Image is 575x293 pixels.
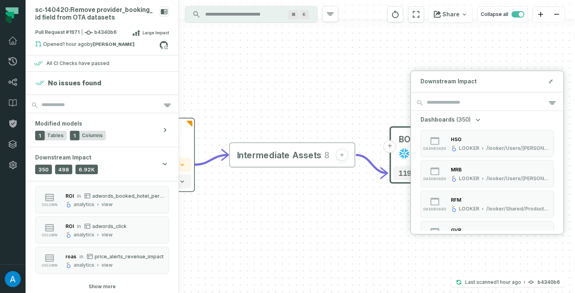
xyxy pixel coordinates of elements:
button: zoom out [549,7,565,22]
h4: No issues found [48,78,101,88]
div: view [101,262,113,268]
span: 1 [35,131,45,140]
span: adwords_booked_hotel_performance [92,193,164,199]
span: Downstream Impact [35,153,91,161]
div: MRB [451,167,462,173]
relative-time: Aug 12, 2025, 12:04 PM EDT [63,41,87,47]
div: /looker/Users/Hua Guo [486,175,549,182]
span: 8 [321,149,330,160]
div: LOOKER [459,145,479,151]
span: Downstream Impact [420,77,477,85]
span: dashboard [423,147,446,151]
span: (350) [456,116,471,124]
button: Downstream Impact3504986.92K [26,147,178,181]
div: analytics [73,232,94,238]
div: LOOKER [459,206,479,212]
div: INTERFACE [138,140,180,151]
span: Pull Request #1971 b4340b6 [35,29,117,37]
button: Dashboards(350) [420,116,482,124]
button: columnroasinprice_alerts_revenue_impactanalyticsview [35,247,169,274]
span: 6.92K [75,165,98,174]
div: view [101,232,113,238]
span: Modified models [35,120,82,128]
span: Columns [82,132,103,139]
span: 498 [55,165,72,174]
span: column [42,264,57,267]
g: Edge from e0efccb1-905a-4d0b-b46d-e485f193b0cf to 02459b7271d0e1ea90d0b191ee51783e [356,155,387,173]
div: ROI [65,223,74,229]
div: Opened by [35,41,159,50]
span: Intermediate Assets [237,149,321,160]
p: Last scanned [465,278,521,286]
button: Collapse all [477,6,528,22]
span: 350 [35,165,52,174]
relative-time: Aug 12, 2025, 12:12 PM EDT [497,279,521,285]
span: Dashboards [420,116,455,124]
span: adwords_click [92,223,127,229]
button: Modified models1Tables1Columns [26,113,178,147]
button: columnROIinadwords_booked_hotel_performanceanalyticsview [35,186,169,213]
div: /looker/Shared/Product Group: Direct / App/Squad: Marketing Automation [486,206,549,212]
button: Share [429,6,472,22]
h4: b4340b6 [537,280,560,285]
span: 1 [70,131,79,140]
span: in [79,254,83,260]
button: dashboardLOOKER/looker/Users/[PERSON_NAME] [420,160,554,187]
span: column [42,203,57,207]
div: RFM [451,197,461,203]
span: dashboard [423,177,446,181]
div: All CI Checks have passed [46,60,109,67]
div: GVR [451,227,461,233]
span: in [77,223,81,229]
span: price_alerts_revenue_impact [95,254,164,260]
button: Show more [89,283,116,290]
button: columnROIinadwords_clickanalyticsview [35,216,169,244]
span: Press ⌘ + K to focus the search bar [288,10,299,19]
span: Tables [47,132,63,139]
button: dashboardLOOKER/looker/Shared/Customer Acquisition [420,221,554,248]
div: HSO [451,136,462,142]
button: Last scanned[DATE] 12:12:07 PMb4340b6 [451,277,565,287]
button: Intermediate Assets8 [237,143,347,167]
span: BOOKING [399,134,439,145]
div: /looker/Users/Hua Guo [486,145,549,151]
div: view [101,201,113,208]
span: Press ⌘ + K to focus the search bar [299,10,309,19]
a: View on github [159,40,169,50]
div: sc-140420: Remove provider_booking_id field from OTA datasets [35,6,156,22]
span: column [42,233,57,237]
button: zoom in [533,7,549,22]
img: avatar of Adekunle Babatunde [5,271,21,287]
div: roas [65,254,76,260]
span: 119 columns [399,169,446,177]
g: Edge from ea101efc71f1447fbd4aac5aaf99f8a1 to e0efccb1-905a-4d0b-b46d-e485f193b0cf [194,155,228,165]
div: analytics [73,201,94,208]
span: dashboard [423,207,446,211]
div: ROI [65,193,74,199]
button: dashboardLOOKER/looker/Users/[PERSON_NAME] [420,130,554,157]
button: dashboardLOOKER/looker/Shared/Product Group: Direct / App/Squad: Marketing Automation [420,191,554,218]
strong: Cristian Gómez (cgomezFH) [93,42,135,47]
button: + [383,140,396,153]
span: in [77,193,81,199]
div: LOOKER [459,175,479,182]
span: Large Impact [143,29,169,36]
div: analytics [73,262,94,268]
